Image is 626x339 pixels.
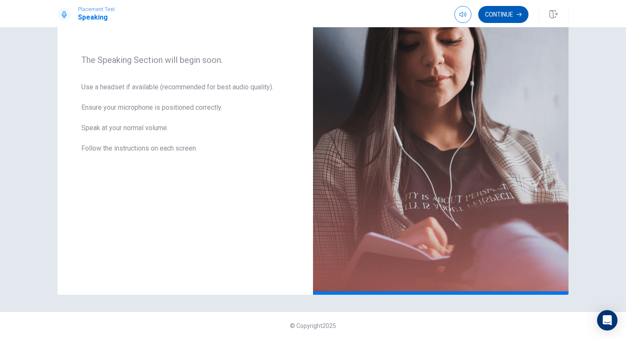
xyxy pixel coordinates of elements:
[81,82,289,164] span: Use a headset if available (recommended for best audio quality). Ensure your microphone is positi...
[78,6,115,12] span: Placement Test
[78,12,115,23] h1: Speaking
[597,310,617,330] div: Open Intercom Messenger
[290,322,336,329] span: © Copyright 2025
[478,6,528,23] button: Continue
[81,55,289,65] span: The Speaking Section will begin soon.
